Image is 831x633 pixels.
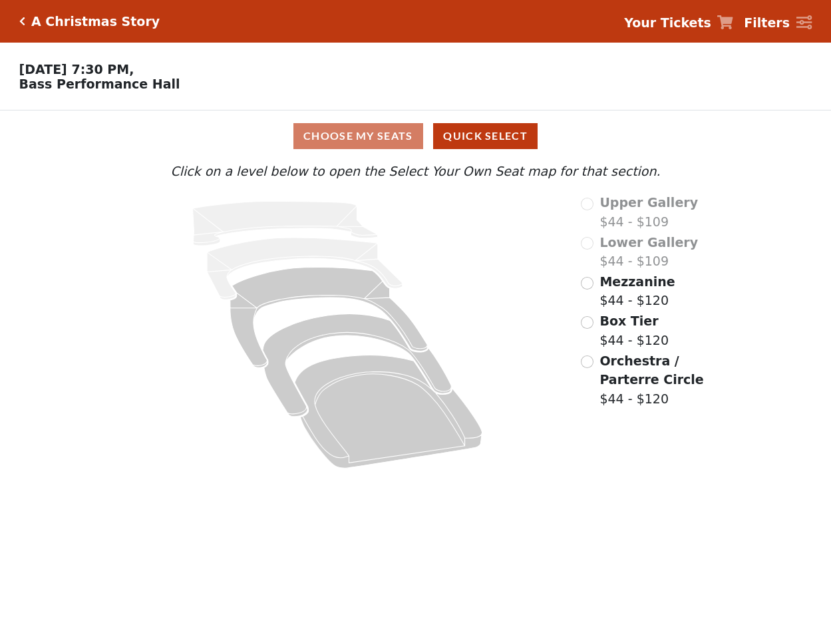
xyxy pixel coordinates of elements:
span: Box Tier [599,314,658,328]
strong: Filters [744,15,790,30]
path: Upper Gallery - Seats Available: 0 [193,202,378,246]
label: $44 - $109 [599,193,698,231]
span: Mezzanine [599,274,675,289]
h5: A Christmas Story [31,14,160,29]
a: Filters [744,13,812,33]
path: Orchestra / Parterre Circle - Seats Available: 205 [295,355,482,469]
label: $44 - $120 [599,312,669,349]
strong: Your Tickets [624,15,711,30]
span: Orchestra / Parterre Circle [599,353,703,387]
label: $44 - $120 [599,272,675,310]
a: Click here to go back to filters [19,17,25,26]
path: Lower Gallery - Seats Available: 0 [208,238,403,300]
button: Quick Select [433,123,538,149]
label: $44 - $120 [599,351,717,409]
label: $44 - $109 [599,233,698,271]
a: Your Tickets [624,13,733,33]
span: Upper Gallery [599,195,698,210]
span: Lower Gallery [599,235,698,250]
p: Click on a level below to open the Select Your Own Seat map for that section. [113,162,717,181]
